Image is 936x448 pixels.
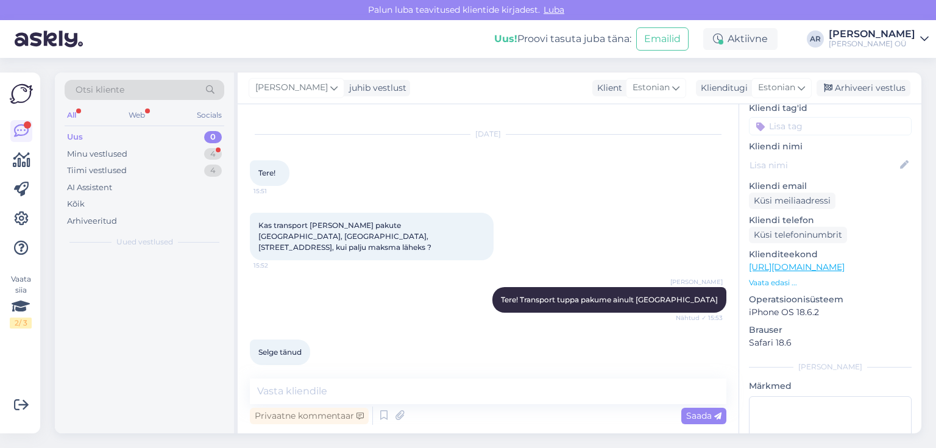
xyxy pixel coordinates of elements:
[67,148,127,160] div: Minu vestlused
[67,165,127,177] div: Tiimi vestlused
[758,81,795,94] span: Estonian
[749,117,912,135] input: Lisa tag
[817,80,910,96] div: Arhiveeri vestlus
[749,261,845,272] a: [URL][DOMAIN_NAME]
[194,107,224,123] div: Socials
[65,107,79,123] div: All
[258,221,431,252] span: Kas transport [PERSON_NAME] pakute [GEOGRAPHIC_DATA], [GEOGRAPHIC_DATA], [STREET_ADDRESS], kui pa...
[10,82,33,105] img: Askly Logo
[116,236,173,247] span: Uued vestlused
[676,313,723,322] span: Nähtud ✓ 15:53
[67,215,117,227] div: Arhiveeritud
[126,107,147,123] div: Web
[829,29,915,39] div: [PERSON_NAME]
[10,318,32,329] div: 2 / 3
[686,410,721,421] span: Saada
[204,148,222,160] div: 4
[749,293,912,306] p: Operatsioonisüsteem
[250,408,369,424] div: Privaatne kommentaar
[750,158,898,172] input: Lisa nimi
[494,32,631,46] div: Proovi tasuta juba täna:
[67,131,83,143] div: Uus
[636,27,689,51] button: Emailid
[829,29,929,49] a: [PERSON_NAME][PERSON_NAME] OÜ
[494,33,517,44] b: Uus!
[633,81,670,94] span: Estonian
[749,277,912,288] p: Vaata edasi ...
[344,82,406,94] div: juhib vestlust
[749,306,912,319] p: iPhone OS 18.6.2
[749,248,912,261] p: Klienditeekond
[703,28,778,50] div: Aktiivne
[204,131,222,143] div: 0
[749,140,912,153] p: Kliendi nimi
[749,380,912,393] p: Märkmed
[10,274,32,329] div: Vaata siia
[67,182,112,194] div: AI Assistent
[749,102,912,115] p: Kliendi tag'id
[749,193,835,209] div: Küsi meiliaadressi
[749,336,912,349] p: Safari 18.6
[258,347,302,357] span: Selge tänud
[501,295,718,304] span: Tere! Transport tuppa pakume ainult [GEOGRAPHIC_DATA]
[540,4,568,15] span: Luba
[749,214,912,227] p: Kliendi telefon
[76,84,124,96] span: Otsi kliente
[67,198,85,210] div: Kõik
[258,168,275,177] span: Tere!
[255,81,328,94] span: [PERSON_NAME]
[749,180,912,193] p: Kliendi email
[807,30,824,48] div: AR
[670,277,723,286] span: [PERSON_NAME]
[204,165,222,177] div: 4
[253,261,299,270] span: 15:52
[829,39,915,49] div: [PERSON_NAME] OÜ
[250,129,726,140] div: [DATE]
[253,366,299,375] span: 16:07
[749,324,912,336] p: Brauser
[749,227,847,243] div: Küsi telefoninumbrit
[253,187,299,196] span: 15:51
[749,361,912,372] div: [PERSON_NAME]
[696,82,748,94] div: Klienditugi
[592,82,622,94] div: Klient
